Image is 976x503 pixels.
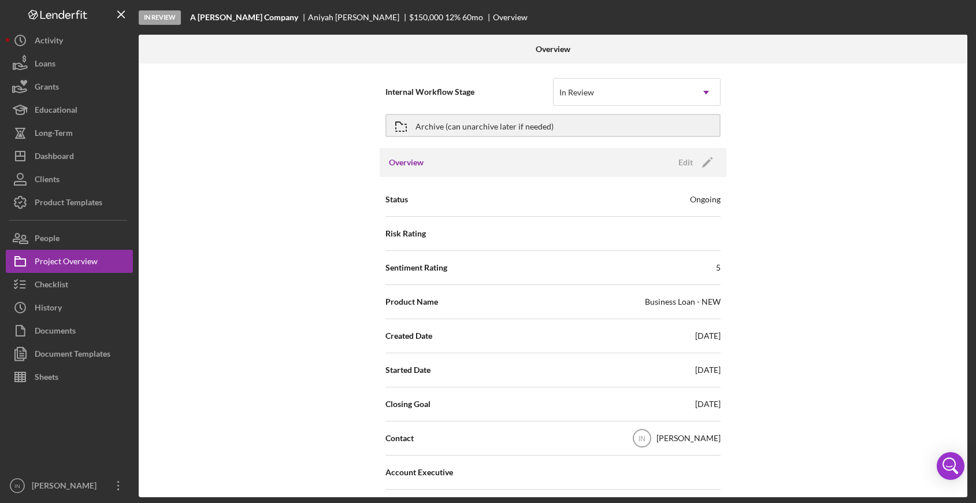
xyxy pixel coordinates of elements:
div: Product Templates [35,191,102,217]
b: A [PERSON_NAME] Company [190,13,298,22]
button: Educational [6,98,133,121]
div: [PERSON_NAME] [656,432,721,444]
text: IN [639,435,645,443]
span: Account Executive [385,467,453,478]
div: In Review [139,10,181,25]
span: Internal Workflow Stage [385,86,553,98]
div: Business Loan - NEW [645,296,721,308]
div: Project Overview [35,250,98,276]
span: Closing Goal [385,398,431,410]
span: Started Date [385,364,431,376]
button: Checklist [6,273,133,296]
div: Documents [35,319,76,345]
div: Long-Term [35,121,73,147]
button: IN[PERSON_NAME] [6,474,133,497]
button: Long-Term [6,121,133,145]
div: [DATE] [695,330,721,342]
span: $150,000 [409,12,443,22]
button: History [6,296,133,319]
div: [DATE] [695,398,721,410]
div: In Review [559,88,594,97]
button: Dashboard [6,145,133,168]
div: Aniyah [PERSON_NAME] [308,13,409,22]
div: [DATE] [695,364,721,376]
div: Loans [35,52,55,78]
button: Document Templates [6,342,133,365]
span: Status [385,194,408,205]
button: Product Templates [6,191,133,214]
div: People [35,227,60,253]
div: History [35,296,62,322]
span: Product Name [385,296,438,308]
span: Risk Rating [385,228,426,239]
div: Archive (can unarchive later if needed) [415,115,554,136]
span: Contact [385,432,414,444]
button: People [6,227,133,250]
div: 60 mo [462,13,483,22]
button: Edit [671,154,717,171]
div: Edit [678,154,693,171]
div: Sheets [35,365,58,391]
div: Ongoing [690,194,721,205]
div: Dashboard [35,145,74,171]
div: [PERSON_NAME] [29,474,104,500]
button: Grants [6,75,133,98]
text: IN [14,483,20,489]
div: Clients [35,168,60,194]
div: Checklist [35,273,68,299]
div: Document Templates [35,342,110,368]
div: 12 % [445,13,461,22]
h3: Overview [389,157,424,168]
div: Grants [35,75,59,101]
b: Overview [536,45,570,54]
div: Educational [35,98,77,124]
div: Open Intercom Messenger [937,452,964,480]
div: 5 [716,262,721,273]
span: Sentiment Rating [385,262,447,273]
button: Activity [6,29,133,52]
div: Activity [35,29,63,55]
button: Loans [6,52,133,75]
button: Project Overview [6,250,133,273]
div: Overview [493,13,528,22]
button: Archive (can unarchive later if needed) [385,114,721,137]
button: Clients [6,168,133,191]
button: Sheets [6,365,133,389]
span: Created Date [385,330,432,342]
button: Documents [6,319,133,342]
